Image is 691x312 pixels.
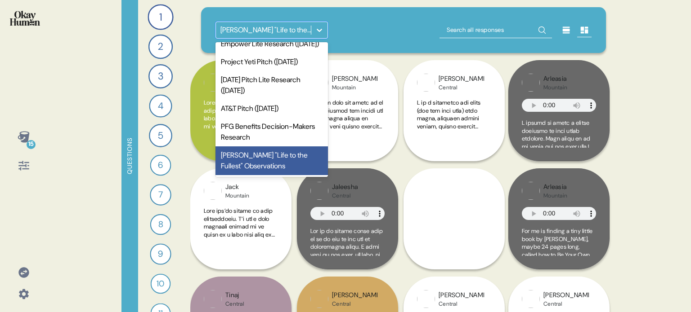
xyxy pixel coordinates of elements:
[149,124,172,147] div: 5
[151,274,171,294] div: 10
[150,214,171,235] div: 8
[150,243,171,264] div: 9
[439,74,484,84] div: [PERSON_NAME]
[215,71,328,100] div: [DATE] Pitch Lite Research ([DATE])
[27,140,36,149] div: 15
[225,192,249,199] div: Mountain
[439,300,484,308] div: Central
[332,182,358,192] div: Jaleesha
[225,182,249,192] div: Jack
[332,74,377,84] div: [PERSON_NAME]
[148,35,173,59] div: 2
[215,146,328,175] div: [PERSON_NAME] "Life to the Fullest" Observations
[332,290,377,300] div: [PERSON_NAME]
[215,35,328,53] div: Empower Lite Research ([DATE])
[332,84,377,91] div: Mountain
[10,11,40,26] img: okayhuman.3b1b6348.png
[225,290,244,300] div: Tinaj
[225,300,244,308] div: Central
[220,25,312,35] div: [PERSON_NAME] "Life to the Fullest" Observations
[543,74,567,84] div: Arleasia
[543,192,567,199] div: Mountain
[150,184,171,206] div: 7
[543,300,589,308] div: Central
[148,64,173,88] div: 3
[543,182,567,192] div: Arleasia
[215,100,328,118] div: AT&T Pitch ([DATE])
[440,22,552,38] input: Search all responses
[332,300,377,308] div: Central
[148,4,173,30] div: 1
[543,84,567,91] div: Mountain
[149,94,172,117] div: 4
[150,155,171,176] div: 6
[215,118,328,146] div: PFG Benefits Decision-Makers Research
[439,290,484,300] div: [PERSON_NAME]
[543,290,589,300] div: [PERSON_NAME]
[332,192,358,199] div: Central
[215,53,328,71] div: Project Yeti Pitch ([DATE])
[439,84,484,91] div: Central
